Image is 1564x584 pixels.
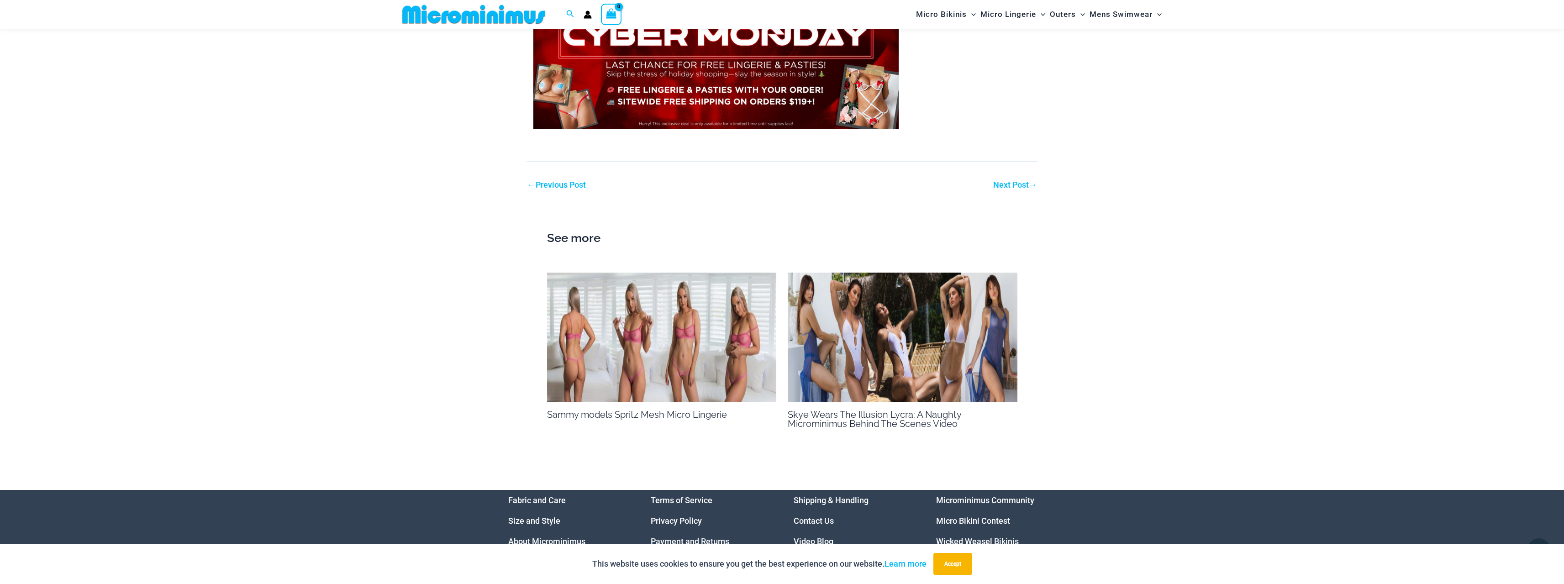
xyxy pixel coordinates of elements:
[508,537,585,546] a: About Microminimus
[651,495,712,505] a: Terms of Service
[936,537,1019,546] a: Wicked Weasel Bikinis
[651,490,771,552] aside: Footer Widget 2
[592,557,927,571] p: This website uses cookies to ensure you get the best experience on our website.
[794,490,914,552] nav: Menu
[980,3,1036,26] span: Micro Lingerie
[527,181,586,189] a: ←Previous Post
[527,180,536,189] span: ←
[1036,3,1045,26] span: Menu Toggle
[933,553,972,575] button: Accept
[651,537,729,546] a: Payment and Returns
[547,273,777,402] img: MM BTS Sammy 2000 x 700 Thumbnail 1
[936,495,1034,505] a: Microminimus Community
[508,495,566,505] a: Fabric and Care
[1050,3,1076,26] span: Outers
[794,495,869,505] a: Shipping & Handling
[788,273,1017,402] img: SKYE 2000 x 700 Thumbnail
[1029,180,1037,189] span: →
[584,11,592,19] a: Account icon link
[936,490,1056,552] nav: Menu
[967,3,976,26] span: Menu Toggle
[936,490,1056,552] aside: Footer Widget 4
[1076,3,1085,26] span: Menu Toggle
[794,537,833,546] a: Video Blog
[399,4,549,25] img: MM SHOP LOGO FLAT
[788,409,961,429] a: Skye Wears The Illusion Lycra: A Naughty Microminimus Behind The Scenes Video
[1090,3,1153,26] span: Mens Swimwear
[978,3,1048,26] a: Micro LingerieMenu ToggleMenu Toggle
[566,9,574,20] a: Search icon link
[1048,3,1087,26] a: OutersMenu ToggleMenu Toggle
[993,181,1037,189] a: Next Post→
[794,516,834,526] a: Contact Us
[508,490,628,552] aside: Footer Widget 1
[794,490,914,552] aside: Footer Widget 3
[527,161,1038,192] nav: Post navigation
[533,5,899,129] img: Microminimus Cyber Monday
[1087,3,1164,26] a: Mens SwimwearMenu ToggleMenu Toggle
[651,516,702,526] a: Privacy Policy
[508,516,560,526] a: Size and Style
[601,4,622,25] a: View Shopping Cart, empty
[885,559,927,568] a: Learn more
[547,409,727,420] a: Sammy models Spritz Mesh Micro Lingerie
[914,3,978,26] a: Micro BikinisMenu ToggleMenu Toggle
[651,490,771,552] nav: Menu
[912,1,1166,27] nav: Site Navigation
[936,516,1010,526] a: Micro Bikini Contest
[1153,3,1162,26] span: Menu Toggle
[916,3,967,26] span: Micro Bikinis
[547,229,1017,248] h2: See more
[508,490,628,552] nav: Menu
